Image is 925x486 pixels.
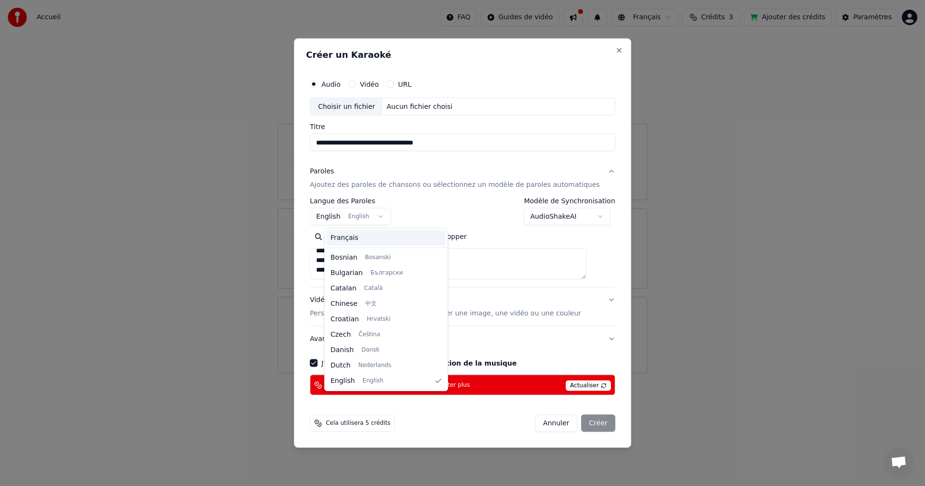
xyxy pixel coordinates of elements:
span: English [363,377,383,385]
span: Bosanski [365,254,391,262]
span: Français [330,233,358,243]
span: Bulgarian [330,268,363,278]
span: 中文 [365,300,377,308]
span: Български [370,269,403,277]
span: Nederlands [358,362,391,369]
span: Czech [330,330,351,340]
span: Čeština [358,331,380,339]
span: Danish [330,345,354,355]
span: Català [364,285,383,292]
span: Dansk [361,346,379,354]
span: English [330,376,355,386]
span: Catalan [330,284,357,293]
span: Bosnian [330,253,357,263]
span: Hrvatski [367,315,391,323]
span: Dutch [330,361,351,370]
span: Croatian [330,315,359,324]
span: Chinese [330,299,357,309]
